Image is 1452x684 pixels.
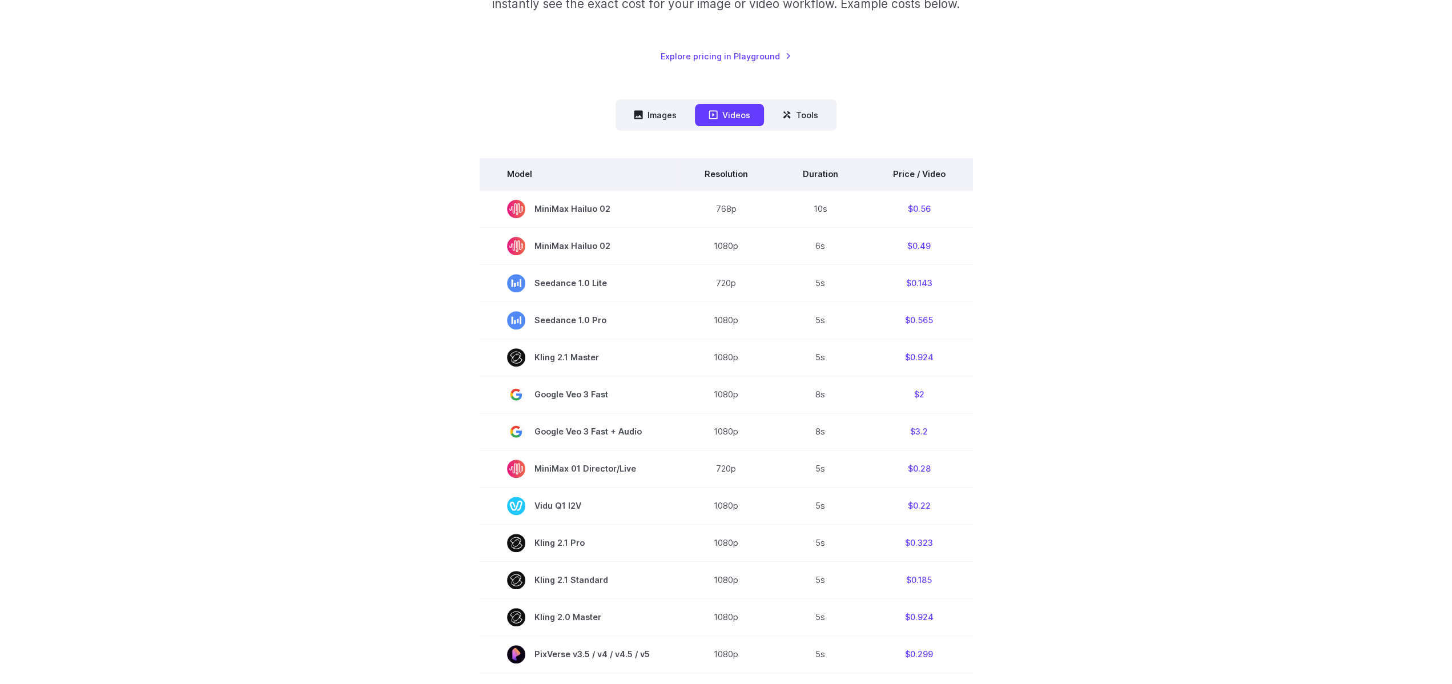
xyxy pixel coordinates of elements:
[775,190,866,228] td: 10s
[507,571,650,589] span: Kling 2.1 Standard
[677,301,775,339] td: 1080p
[866,561,973,598] td: $0.185
[507,274,650,292] span: Seedance 1.0 Lite
[866,413,973,450] td: $3.2
[866,190,973,228] td: $0.56
[677,339,775,376] td: 1080p
[620,104,690,126] button: Images
[507,385,650,404] span: Google Veo 3 Fast
[866,376,973,413] td: $2
[677,413,775,450] td: 1080p
[866,450,973,487] td: $0.28
[507,423,650,441] span: Google Veo 3 Fast + Audio
[677,450,775,487] td: 720p
[677,158,775,190] th: Resolution
[775,264,866,301] td: 5s
[677,598,775,635] td: 1080p
[507,608,650,626] span: Kling 2.0 Master
[677,227,775,264] td: 1080p
[507,311,650,329] span: Seedance 1.0 Pro
[507,237,650,255] span: MiniMax Hailuo 02
[677,561,775,598] td: 1080p
[507,460,650,478] span: MiniMax 01 Director/Live
[677,376,775,413] td: 1080p
[775,635,866,673] td: 5s
[677,190,775,228] td: 768p
[677,524,775,561] td: 1080p
[775,339,866,376] td: 5s
[480,158,677,190] th: Model
[775,158,866,190] th: Duration
[775,487,866,524] td: 5s
[866,524,973,561] td: $0.323
[775,413,866,450] td: 8s
[695,104,764,126] button: Videos
[775,227,866,264] td: 6s
[677,487,775,524] td: 1080p
[507,497,650,515] span: Vidu Q1 I2V
[866,339,973,376] td: $0.924
[775,524,866,561] td: 5s
[866,158,973,190] th: Price / Video
[661,50,791,63] a: Explore pricing in Playground
[775,301,866,339] td: 5s
[866,635,973,673] td: $0.299
[775,376,866,413] td: 8s
[866,264,973,301] td: $0.143
[775,561,866,598] td: 5s
[866,301,973,339] td: $0.565
[866,487,973,524] td: $0.22
[507,348,650,367] span: Kling 2.1 Master
[866,227,973,264] td: $0.49
[677,635,775,673] td: 1080p
[769,104,832,126] button: Tools
[507,534,650,552] span: Kling 2.1 Pro
[775,450,866,487] td: 5s
[507,200,650,218] span: MiniMax Hailuo 02
[507,645,650,663] span: PixVerse v3.5 / v4 / v4.5 / v5
[775,598,866,635] td: 5s
[677,264,775,301] td: 720p
[866,598,973,635] td: $0.924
